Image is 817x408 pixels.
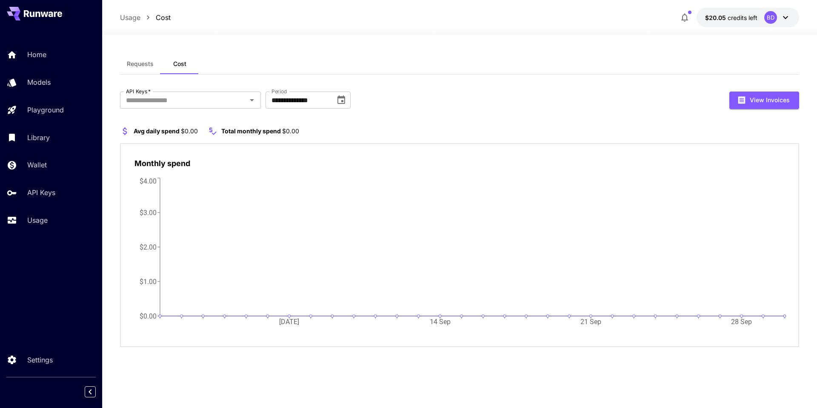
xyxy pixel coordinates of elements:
nav: breadcrumb [120,12,171,23]
div: $20.05 [705,13,757,22]
tspan: $3.00 [140,208,157,216]
tspan: 14 Sep [430,318,451,326]
tspan: 21 Sep [580,318,601,326]
p: Wallet [27,160,47,170]
a: View Invoices [729,95,799,103]
p: Usage [27,215,48,225]
a: Usage [120,12,140,23]
button: Open [246,94,258,106]
span: $0.00 [181,127,198,135]
span: $20.05 [705,14,728,21]
tspan: $0.00 [140,312,157,320]
tspan: $1.00 [140,277,157,285]
span: credits left [728,14,757,21]
button: Collapse sidebar [85,386,96,397]
p: Library [27,132,50,143]
button: Choose date, selected date is Sep 30, 2025 [333,92,350,109]
button: View Invoices [729,92,799,109]
p: Playground [27,105,64,115]
label: API Keys [126,88,151,95]
a: Cost [156,12,171,23]
p: Models [27,77,51,87]
span: $0.00 [282,127,299,135]
span: Requests [127,60,154,68]
tspan: $4.00 [140,177,157,185]
div: BD [764,11,777,24]
tspan: $2.00 [140,243,157,251]
p: Home [27,49,46,60]
span: Avg daily spend [134,127,180,135]
span: Total monthly spend [221,127,281,135]
tspan: 28 Sep [731,318,752,326]
button: $20.05BD [697,8,799,27]
p: Settings [27,355,53,365]
tspan: [DATE] [279,318,299,326]
label: Period [271,88,287,95]
p: Monthly spend [134,158,190,169]
div: Collapse sidebar [91,384,102,399]
p: API Keys [27,187,55,198]
span: Cost [173,60,186,68]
